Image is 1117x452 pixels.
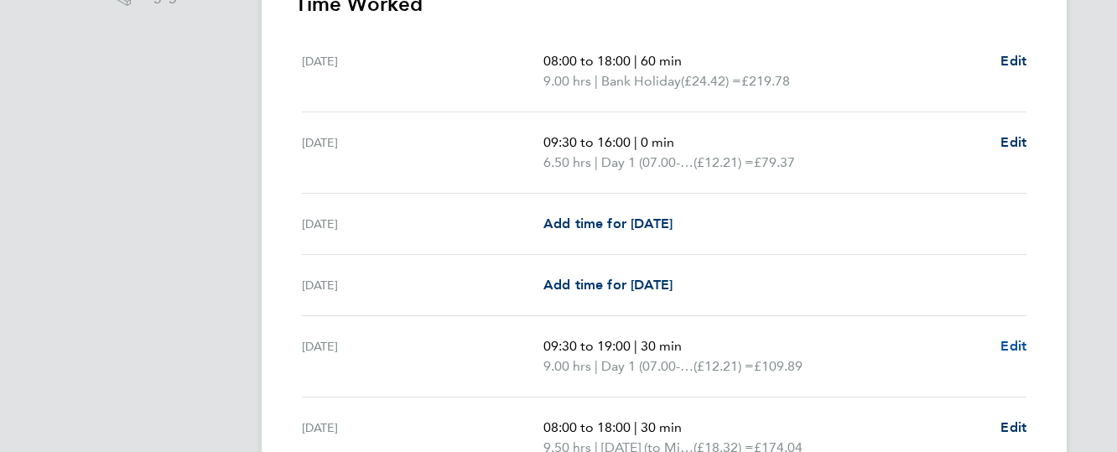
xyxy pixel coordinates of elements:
[1000,132,1026,153] a: Edit
[694,154,754,170] span: (£12.21) =
[302,336,543,377] div: [DATE]
[641,53,682,69] span: 60 min
[543,134,631,150] span: 09:30 to 16:00
[543,338,631,354] span: 09:30 to 19:00
[595,73,598,89] span: |
[302,214,543,234] div: [DATE]
[634,134,637,150] span: |
[543,277,673,293] span: Add time for [DATE]
[634,419,637,435] span: |
[1000,338,1026,354] span: Edit
[754,154,795,170] span: £79.37
[595,358,598,374] span: |
[601,356,694,377] span: Day 1 (07.00-20.00)
[634,53,637,69] span: |
[1000,134,1026,150] span: Edit
[543,275,673,295] a: Add time for [DATE]
[694,358,754,374] span: (£12.21) =
[302,132,543,173] div: [DATE]
[543,73,591,89] span: 9.00 hrs
[543,214,673,234] a: Add time for [DATE]
[543,419,631,435] span: 08:00 to 18:00
[754,358,803,374] span: £109.89
[1000,53,1026,69] span: Edit
[641,134,674,150] span: 0 min
[681,73,741,89] span: (£24.42) =
[543,358,591,374] span: 9.00 hrs
[595,154,598,170] span: |
[543,154,591,170] span: 6.50 hrs
[302,51,543,91] div: [DATE]
[543,53,631,69] span: 08:00 to 18:00
[1000,51,1026,71] a: Edit
[302,275,543,295] div: [DATE]
[1000,419,1026,435] span: Edit
[1000,336,1026,356] a: Edit
[1000,418,1026,438] a: Edit
[543,216,673,231] span: Add time for [DATE]
[601,153,694,173] span: Day 1 (07.00-20.00)
[741,73,790,89] span: £219.78
[641,419,682,435] span: 30 min
[641,338,682,354] span: 30 min
[601,71,681,91] span: Bank Holiday
[634,338,637,354] span: |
